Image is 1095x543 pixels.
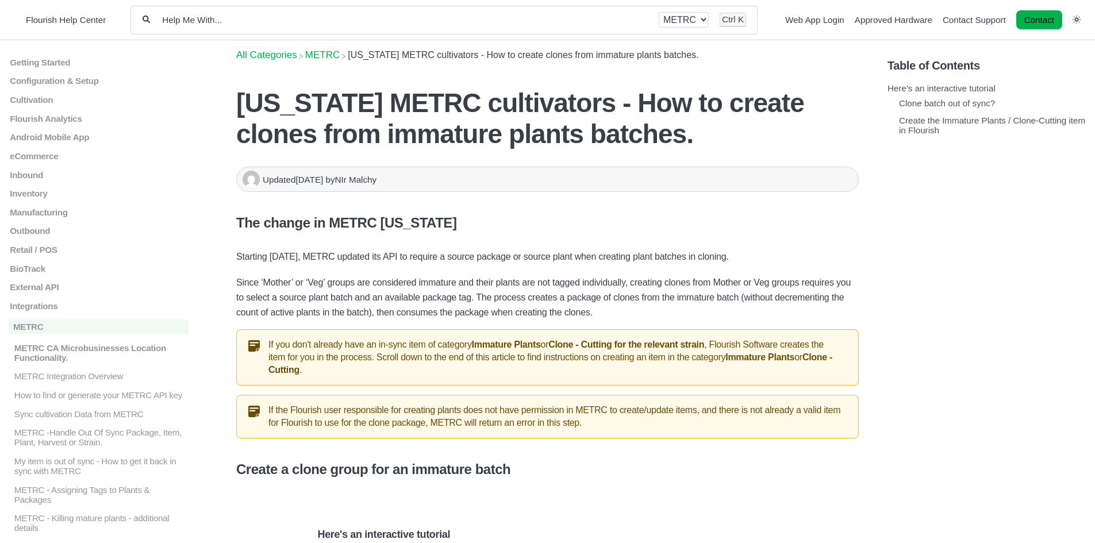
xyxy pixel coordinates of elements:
a: Contact Support navigation item [943,15,1006,25]
a: Approved Hardware navigation item [855,15,932,25]
p: My item is out of sync - How to get it back in sync with METRC [13,456,189,476]
span: All Categories [236,49,297,61]
a: Switch dark mode setting [1073,14,1081,24]
a: BioTrack [9,264,189,274]
a: Clone batch out of sync? [899,98,995,108]
a: Getting Started [9,57,189,67]
h4: The change in METRC [US_STATE] [236,215,859,231]
a: Contact [1016,10,1062,29]
kbd: K [738,14,744,24]
a: Manufacturing [9,207,189,217]
time: [DATE] [295,175,323,184]
span: [US_STATE] METRC cultivators - How to create clones from immature plants batches. [348,50,698,60]
a: Create the Immature Plants / Clone-Cutting item in Flourish [899,115,1085,135]
p: Starting [DATE], METRC updated its API to require a source package or source plant when creating ... [236,249,859,264]
p: METRC Integration Overview [13,371,189,381]
a: Retail / POS [9,245,189,255]
a: How to find or generate your METRC API key [9,390,189,400]
img: NIr Malchy [243,171,260,188]
a: Web App Login navigation item [785,15,844,25]
p: METRC -Handle Out Of Sync Package, Item, Plant, Harvest or Strain. [13,428,189,447]
h1: [US_STATE] METRC cultivators - How to create clones from immature plants batches. [236,87,859,149]
strong: Immature Plants [472,340,541,349]
strong: Immature Plants [725,352,794,362]
a: My item is out of sync - How to get it back in sync with METRC [9,456,189,476]
h4: Create a clone group for an immature batch [236,461,859,477]
a: METRC CA Microbusinesses Location Functionality. [9,343,189,363]
a: Inbound [9,170,189,179]
a: eCommerce [9,151,189,161]
p: METRC CA Microbusinesses Location Functionality. [13,343,189,363]
a: Flourish Analytics [9,114,189,124]
span: Flourish Help Center [26,15,106,25]
a: Configuration & Setup [9,76,189,86]
a: Cultivation [9,95,189,105]
h3: Here's an interactive tutorial [318,529,778,541]
p: Sync cultivation Data from METRC [13,409,189,418]
span: ​METRC [305,49,340,61]
input: Help Me With... [161,14,648,25]
a: METRC Integration Overview [9,371,189,381]
strong: for the relevant strain [614,340,705,349]
span: Updated [263,175,325,184]
a: METRC - Killing mature plants - additional details [9,513,189,533]
div: If you don't already have an in-sync item of category or , Flourish Software creates the item for... [236,329,859,386]
li: Contact desktop [1013,12,1065,28]
a: Breadcrumb link to All Categories [236,49,297,60]
strong: Clone - Cutting [548,340,612,349]
a: METRC [9,319,189,334]
a: Inventory [9,188,189,198]
p: METRC - Killing mature plants - additional details [13,513,189,533]
p: How to find or generate your METRC API key [13,390,189,400]
a: Android Mobile App [9,132,189,142]
a: Integrations [9,301,189,311]
a: METRC - Assigning Tags to Plants & Packages [9,484,189,504]
a: Here's an interactive tutorial [887,83,996,93]
a: METRC -Handle Out Of Sync Package, Item, Plant, Harvest or Strain. [9,428,189,447]
a: Flourish Help Center [14,12,106,28]
div: If the Flourish user responsible for creating plants does not have permission in METRC to create/... [236,395,859,438]
a: External API [9,282,189,292]
a: Sync cultivation Data from METRC [9,409,189,418]
a: METRC [305,49,340,60]
span: by [325,175,376,184]
span: NIr Malchy [335,175,377,184]
h5: Table of Contents [887,59,1086,72]
p: METRC - Assigning Tags to Plants & Packages [13,484,189,504]
img: Flourish Help Center Logo [14,12,20,28]
a: Outbound [9,226,189,236]
kbd: Ctrl [722,14,736,24]
p: Since ‘Mother’ or ‘Veg’ groups are considered immature and their plants are not tagged individual... [236,275,859,320]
